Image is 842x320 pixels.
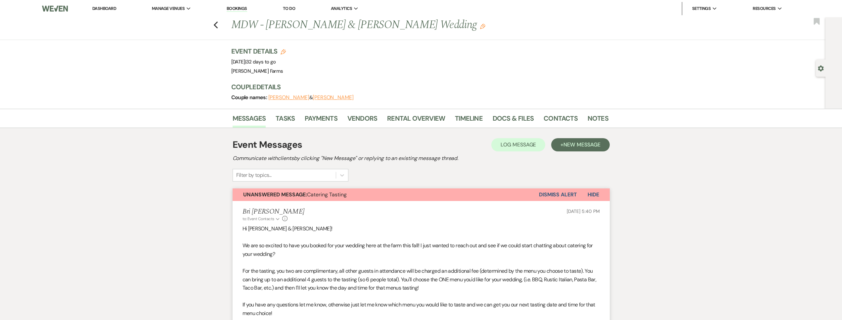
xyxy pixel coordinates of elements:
a: Messages [233,113,266,128]
span: to: Event Contacts [243,216,274,221]
button: to: Event Contacts [243,216,281,222]
span: Hide [588,191,599,198]
a: Tasks [276,113,295,128]
span: 32 days to go [246,59,276,65]
strong: Unanswered Message: [243,191,307,198]
h3: Couple Details [231,82,602,92]
button: Unanswered Message:Catering Tasting [233,188,539,201]
a: Payments [305,113,337,128]
span: Log Message [501,141,536,148]
button: Open lead details [818,65,824,71]
button: Edit [480,23,485,29]
span: Analytics [331,5,352,12]
h2: Communicate with clients by clicking "New Message" or replying to an existing message thread. [233,154,610,162]
a: Timeline [455,113,483,128]
button: Dismiss Alert [539,188,577,201]
span: Manage Venues [152,5,185,12]
a: To Do [283,6,295,11]
span: New Message [563,141,600,148]
span: We are so excited to have you booked for your wedding here at the farm this fall! I just wanted t... [243,242,593,258]
span: [DATE] 5:40 PM [567,208,599,214]
span: Catering Tasting [243,191,347,198]
span: [PERSON_NAME] Farms [231,68,283,74]
span: Resources [753,5,776,12]
button: Log Message [491,138,545,151]
a: Docs & Files [493,113,534,128]
span: [DATE] [231,59,276,65]
span: For the tasting, you two are complimentary, all other guests in attendance will be charged an add... [243,267,596,291]
a: Contacts [544,113,578,128]
h3: Event Details [231,47,286,56]
span: If you have any questions let me know, otherwise just let me know which menu you would like to ta... [243,301,595,317]
span: | [245,59,276,65]
span: Couple names: [231,94,268,101]
span: Settings [692,5,711,12]
h1: MDW - [PERSON_NAME] & [PERSON_NAME] Wedding [231,17,528,33]
a: Dashboard [92,6,116,11]
h1: Event Messages [233,138,302,152]
a: Bookings [227,6,247,12]
button: [PERSON_NAME] [268,95,309,100]
img: Weven Logo [42,2,68,16]
a: Rental Overview [387,113,445,128]
div: Filter by topics... [236,171,272,179]
a: Vendors [347,113,377,128]
span: & [268,94,354,101]
button: Hide [577,188,610,201]
a: Notes [588,113,608,128]
button: [PERSON_NAME] [313,95,354,100]
h5: Bri [PERSON_NAME] [243,208,305,216]
button: +New Message [551,138,609,151]
span: Hi [PERSON_NAME] & [PERSON_NAME]! [243,225,332,232]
